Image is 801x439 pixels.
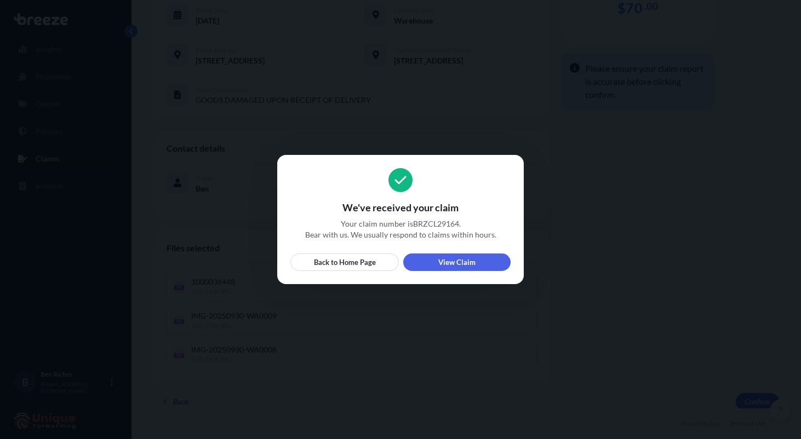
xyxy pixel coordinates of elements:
[314,257,376,268] p: Back to Home Page
[290,218,511,229] span: Your claim number is BRZCL29164 .
[403,253,511,271] a: View Claim
[438,257,476,268] p: View Claim
[290,229,511,240] span: Bear with us. We usually respond to claims within hours.
[290,253,399,271] a: Back to Home Page
[290,201,511,214] span: We've received your claim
